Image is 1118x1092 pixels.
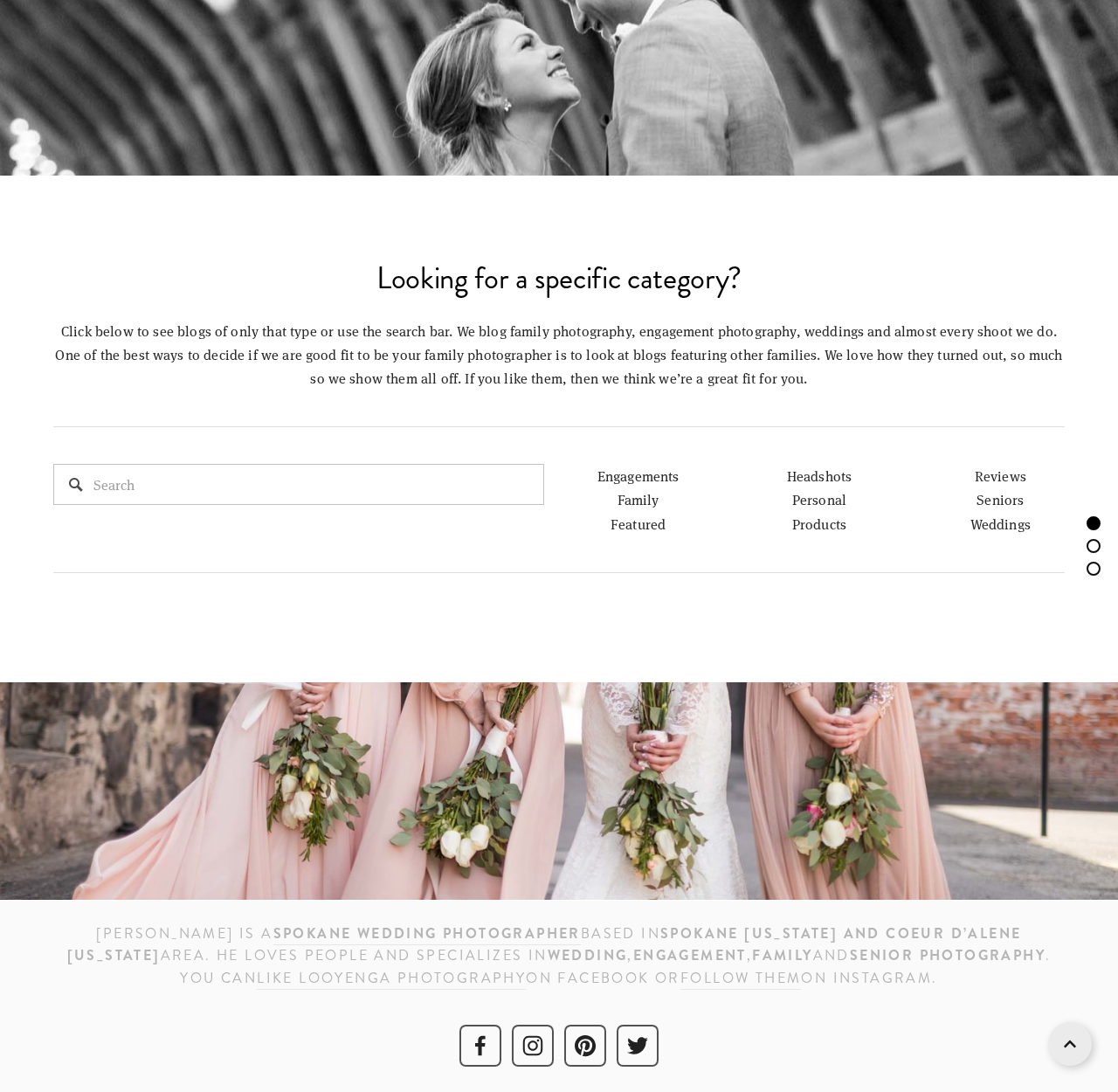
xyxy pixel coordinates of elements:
a: Personal [792,490,846,508]
strong: engagement [633,945,747,965]
a: follow them [680,968,801,990]
a: like Looyenga Photography [257,968,526,990]
strong: Spokane wedding photographer [273,923,581,943]
a: Headshots [787,467,852,485]
strong: SPOKANE [US_STATE] and Coeur d’Alene [US_STATE] [67,923,1027,966]
a: Products [792,515,846,533]
a: Twitter [617,1025,659,1067]
input: Search [53,464,544,505]
a: Facebook [459,1025,501,1067]
a: Family [618,490,659,508]
p: Click below to see blogs of only that type or use the search bar. We blog family photography, eng... [53,319,1065,390]
strong: family [752,945,812,965]
a: Featured [611,515,666,533]
a: Engagements [597,467,680,485]
strong: wedding [548,945,628,965]
a: Pinterest [564,1025,606,1067]
a: Seniors [977,490,1024,508]
a: Weddings [970,515,1031,533]
strong: senior photography [850,945,1046,965]
a: Reviews [975,467,1026,485]
h3: [PERSON_NAME] is a based IN area. He loves people and specializes in , , and . You can on Faceboo... [53,923,1065,990]
a: Spokane wedding photographer [273,923,581,945]
h2: Looking for a specific category? [53,263,1065,294]
a: Instagram [512,1025,554,1067]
